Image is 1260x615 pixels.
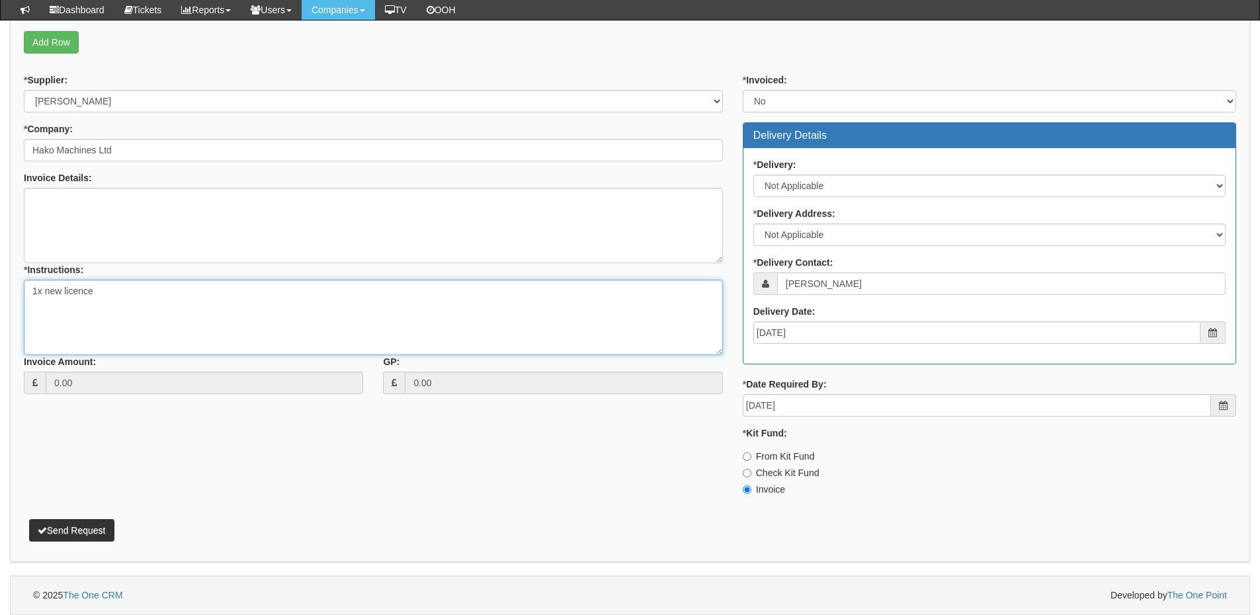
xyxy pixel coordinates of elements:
[383,355,399,368] label: GP:
[743,452,751,461] input: From Kit Fund
[24,73,67,87] label: Supplier:
[1111,589,1227,602] span: Developed by
[753,305,815,318] label: Delivery Date:
[743,450,815,463] label: From Kit Fund
[743,483,785,496] label: Invoice
[743,427,787,440] label: Kit Fund:
[29,519,114,542] button: Send Request
[63,590,122,600] a: The One CRM
[753,158,796,171] label: Delivery:
[24,31,79,54] a: Add Row
[33,590,123,600] span: © 2025
[24,122,73,136] label: Company:
[743,469,751,477] input: Check Kit Fund
[24,263,83,276] label: Instructions:
[743,378,827,391] label: Date Required By:
[24,355,96,368] label: Invoice Amount:
[753,130,1226,142] h3: Delivery Details
[753,207,835,220] label: Delivery Address:
[743,73,787,87] label: Invoiced:
[24,171,92,184] label: Invoice Details:
[1167,590,1227,600] a: The One Point
[743,485,751,494] input: Invoice
[753,256,833,269] label: Delivery Contact:
[743,466,819,479] label: Check Kit Fund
